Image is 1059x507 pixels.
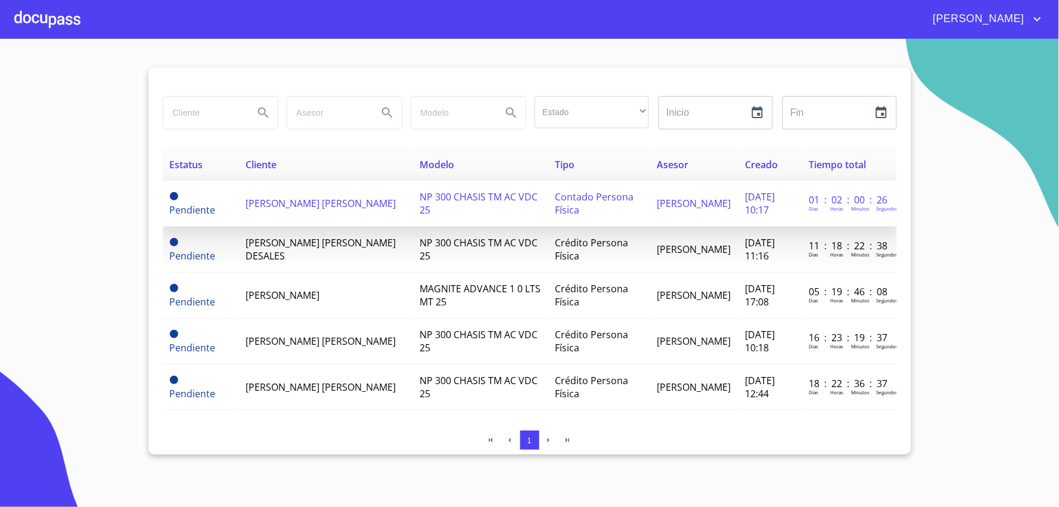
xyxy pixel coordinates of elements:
span: [PERSON_NAME] [924,10,1030,29]
span: Pendiente [170,295,216,308]
span: Asesor [657,158,688,171]
p: Dias [809,389,818,395]
span: [PERSON_NAME] [657,243,731,256]
p: Dias [809,297,818,304]
p: Dias [809,251,818,258]
p: 18 : 22 : 36 : 37 [809,377,889,390]
span: NP 300 CHASIS TM AC VDC 25 [420,328,538,354]
input: search [411,97,492,129]
button: account of current user [924,10,1045,29]
p: Horas [830,251,843,258]
span: Pendiente [170,341,216,354]
span: [PERSON_NAME] [PERSON_NAME] [246,197,396,210]
span: NP 300 CHASIS TM AC VDC 25 [420,190,538,217]
p: Segundos [876,389,898,395]
span: [DATE] 11:16 [745,236,775,262]
p: 11 : 18 : 22 : 38 [809,239,889,252]
p: Horas [830,297,843,304]
span: Estatus [170,158,203,171]
p: 01 : 02 : 00 : 26 [809,193,889,206]
span: [PERSON_NAME] [246,289,320,302]
span: [PERSON_NAME] [PERSON_NAME] [246,335,396,348]
span: NP 300 CHASIS TM AC VDC 25 [420,374,538,400]
span: NP 300 CHASIS TM AC VDC 25 [420,236,538,262]
p: Minutos [851,297,869,304]
span: [PERSON_NAME] [657,289,731,302]
span: [DATE] 12:44 [745,374,775,400]
p: Minutos [851,389,869,395]
span: MAGNITE ADVANCE 1 0 LTS MT 25 [420,282,541,308]
span: Contado Persona Física [555,190,634,217]
span: Crédito Persona Física [555,374,629,400]
span: Pendiente [170,249,216,262]
p: 16 : 23 : 19 : 37 [809,331,889,344]
span: Crédito Persona Física [555,420,629,446]
span: 1 [527,436,532,445]
span: Creado [745,158,778,171]
p: Minutos [851,343,869,350]
span: Tiempo total [809,158,866,171]
span: Pendiente [170,284,178,292]
span: [PERSON_NAME] [PERSON_NAME] DESALES [246,236,396,262]
button: Search [497,98,526,127]
span: Pendiente [170,192,178,200]
button: Search [249,98,278,127]
span: [DATE] 10:17 [745,190,775,217]
p: Segundos [876,205,898,212]
span: Crédito Persona Física [555,282,629,308]
span: Cliente [246,158,277,171]
p: Segundos [876,297,898,304]
span: Pendiente [170,203,216,217]
span: Crédito Persona Física [555,328,629,354]
span: [PERSON_NAME] [657,335,731,348]
p: Horas [830,205,843,212]
p: Segundos [876,343,898,350]
span: Pendiente [170,376,178,384]
span: [DATE] 10:18 [745,328,775,354]
span: [PERSON_NAME] [PERSON_NAME] [246,381,396,394]
p: Minutos [851,251,869,258]
span: Tipo [555,158,575,171]
button: 1 [520,431,539,450]
div: ​ [535,96,649,128]
p: Horas [830,389,843,395]
p: Dias [809,205,818,212]
span: Modelo [420,158,455,171]
input: search [163,97,244,129]
span: Pendiente [170,238,178,246]
span: [DATE] 17:08 [745,282,775,308]
span: [PERSON_NAME] [657,197,731,210]
span: [PERSON_NAME] [657,381,731,394]
p: Segundos [876,251,898,258]
p: Horas [830,343,843,350]
p: Dias [809,343,818,350]
p: Minutos [851,205,869,212]
span: Pendiente [170,387,216,400]
span: [DATE] 16:17 [745,420,775,446]
span: Crédito Persona Física [555,236,629,262]
input: search [287,97,368,129]
button: Search [373,98,402,127]
span: Pendiente [170,330,178,338]
p: 05 : 19 : 46 : 08 [809,285,889,298]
